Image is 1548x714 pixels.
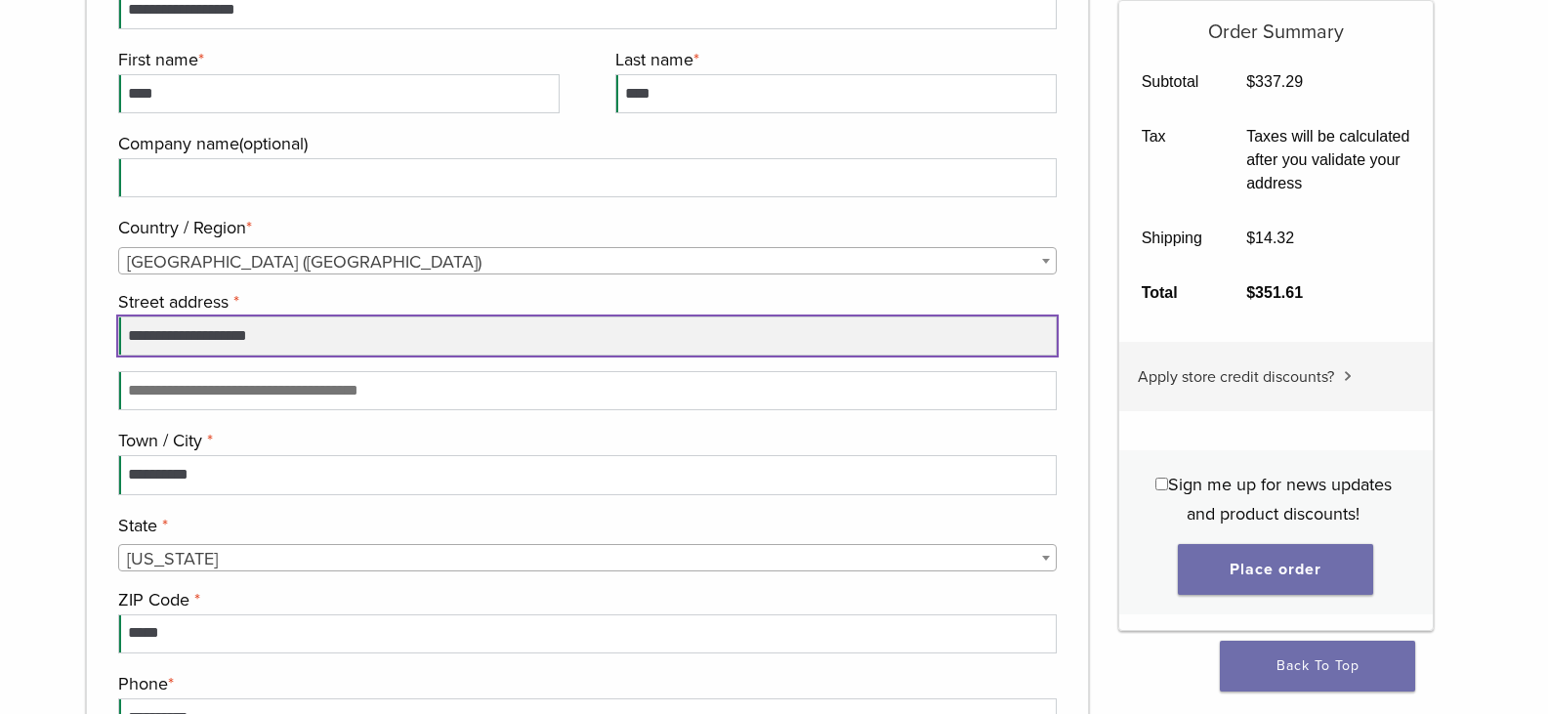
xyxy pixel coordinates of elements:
td: Taxes will be calculated after you validate your address [1225,109,1433,211]
span: Apply store credit discounts? [1138,367,1334,387]
span: (optional) [239,133,308,154]
label: Phone [118,669,1053,698]
th: Subtotal [1119,55,1225,109]
span: Wisconsin [119,545,1057,572]
label: Country / Region [118,213,1053,242]
span: $ [1246,230,1255,246]
span: $ [1246,284,1255,301]
img: caret.svg [1344,371,1352,381]
input: Sign me up for news updates and product discounts! [1155,478,1168,490]
span: United States (US) [119,248,1057,275]
h5: Order Summary [1119,1,1433,44]
label: First name [118,45,555,74]
span: $ [1246,73,1255,90]
bdi: 337.29 [1246,73,1303,90]
button: Place order [1178,544,1373,595]
label: Street address [118,287,1053,316]
span: Sign me up for news updates and product discounts! [1168,474,1392,525]
span: Country / Region [118,247,1058,274]
th: Shipping [1119,211,1225,266]
span: State [118,544,1058,571]
th: Tax [1119,109,1225,211]
label: State [118,511,1053,540]
bdi: 14.32 [1246,230,1294,246]
label: ZIP Code [118,585,1053,614]
label: Town / City [118,426,1053,455]
bdi: 351.61 [1246,284,1303,301]
th: Total [1119,266,1225,320]
label: Company name [118,129,1053,158]
a: Back To Top [1220,641,1415,692]
label: Last name [615,45,1052,74]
